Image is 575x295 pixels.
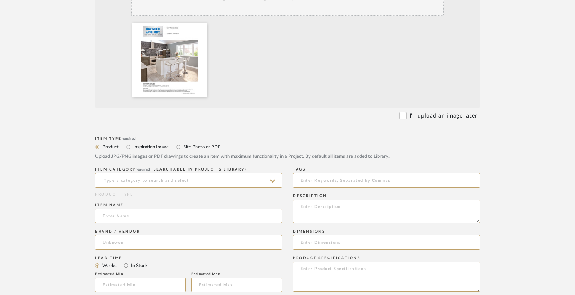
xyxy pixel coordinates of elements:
div: Description [293,194,480,198]
div: PRODUCT TYPE [95,192,282,197]
mat-radio-group: Select item type [95,261,282,270]
label: I'll upload an image later [409,111,477,120]
div: Brand / Vendor [95,229,282,234]
label: Inspiration Image [132,143,169,151]
input: Unknown [95,235,282,250]
div: Upload JPG/PNG images or PDF drawings to create an item with maximum functionality in a Project. ... [95,153,480,160]
div: Product Specifications [293,256,480,260]
div: Item Type [95,136,480,141]
div: Dimensions [293,229,480,234]
label: In Stock [130,262,148,270]
label: Site Photo or PDF [183,143,220,151]
input: Type a category to search and select [95,173,282,188]
label: Product [102,143,119,151]
mat-radio-group: Select item type [95,142,480,151]
div: Estimated Min [95,272,186,276]
span: required [122,137,136,140]
label: Weeks [102,262,117,270]
input: Estimated Max [191,278,282,292]
span: (Searchable in Project & Library) [152,168,247,171]
span: required [136,168,150,171]
input: Enter Keywords, Separated by Commas [293,173,480,188]
input: Enter Dimensions [293,235,480,250]
div: Tags [293,167,480,172]
input: Enter Name [95,209,282,223]
div: ITEM CATEGORY [95,167,282,172]
div: Item name [95,203,282,207]
div: Estimated Max [191,272,282,276]
div: Lead Time [95,256,282,260]
input: Estimated Min [95,278,186,292]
